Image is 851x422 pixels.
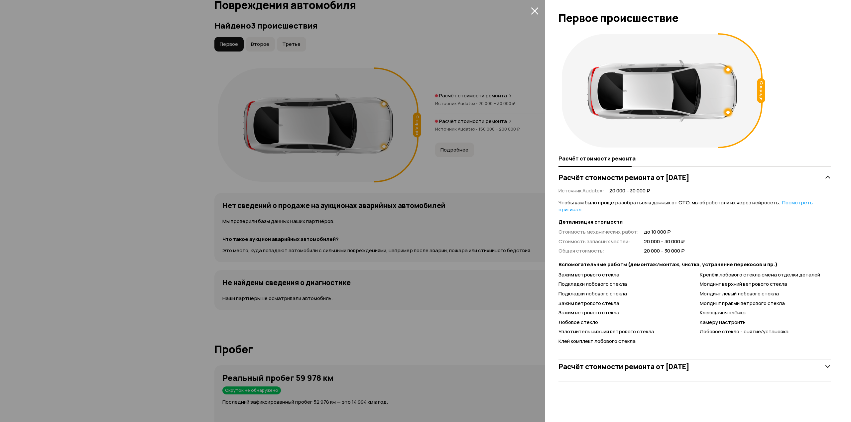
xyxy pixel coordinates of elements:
span: Крепёж лобового стекла смена отделки деталей [700,271,820,278]
h3: Расчёт стоимости ремонта от [DATE] [558,362,689,371]
span: Подкладки лобового стекла [558,280,627,287]
span: 20 000 – 30 000 ₽ [609,187,650,194]
div: Спереди [757,78,765,103]
span: Молдинг верхний ветрового стекла [700,280,787,287]
span: Молдинг правый ветрового стекла [700,300,785,307]
span: Зажим ветрового стекла [558,300,619,307]
span: Расчёт стоимости ремонта [558,155,636,162]
span: Стоимость запасных частей : [558,238,630,245]
span: Зажим ветрового стекла [558,271,619,278]
span: 20 000 – 30 000 ₽ [644,248,685,255]
span: Источник Audatex : [558,187,604,194]
span: Молдинг левый лобового стекла [700,290,779,297]
span: Клеющаяся плёнка [700,309,746,316]
span: Общая стоимость : [558,247,604,254]
a: Посмотреть оригинал [558,199,813,213]
span: до 10 000 ₽ [644,229,685,236]
span: Зажим ветрового стекла [558,309,619,316]
strong: Вспомогательные работы (демонтаж/монтаж, чистка, устранение перекосов и пр.) [558,261,831,268]
span: Лобовое стекло [558,319,598,326]
strong: Детализация стоимости [558,219,831,226]
span: Стоимость механических работ : [558,228,639,235]
span: Чтобы вам было проще разобраться в данных от СТО, мы обработали их через нейросеть. [558,199,813,213]
span: Подкладки лобового стекла [558,290,627,297]
span: Клей комплект лобового стекла [558,338,636,345]
span: Лобовое стекло - снятие/установка [700,328,789,335]
h3: Расчёт стоимости ремонта от [DATE] [558,173,689,182]
span: 20 000 – 30 000 ₽ [644,238,685,245]
span: Камеру настроить [700,319,746,326]
span: Уплотнитель нижний ветрового стекла [558,328,654,335]
button: закрыть [529,5,540,16]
